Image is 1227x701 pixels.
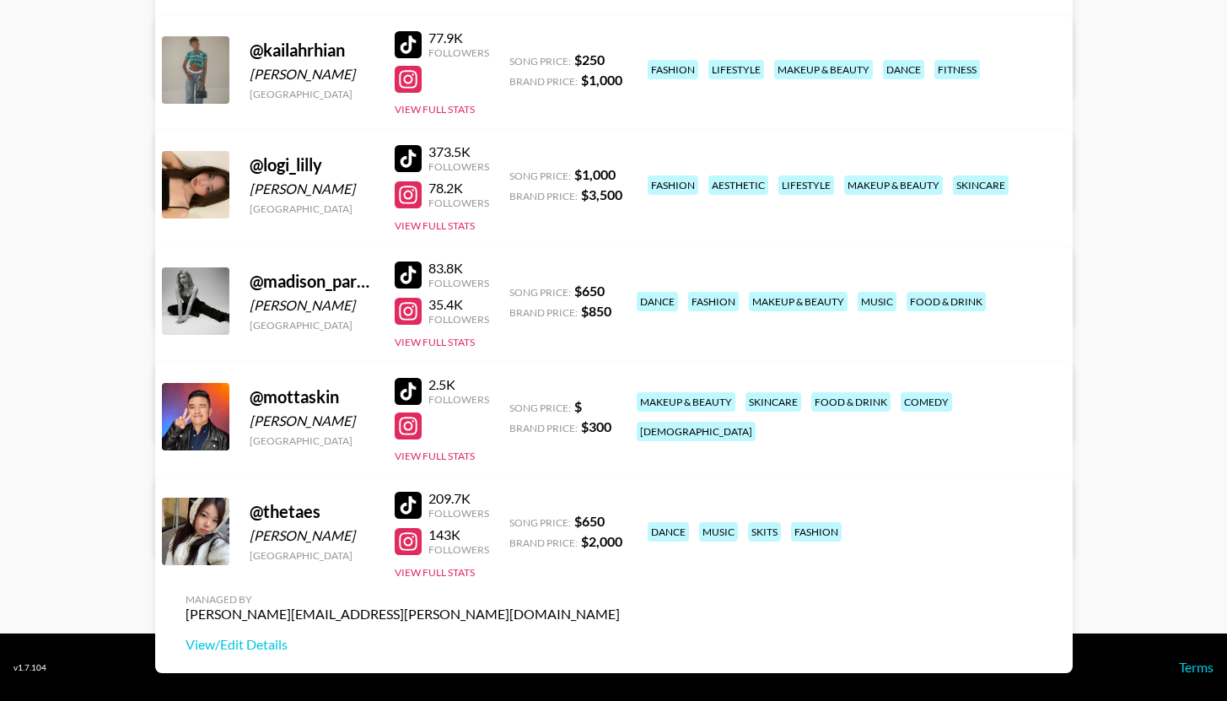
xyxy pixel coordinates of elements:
div: Followers [428,507,489,520]
div: makeup & beauty [749,292,848,311]
div: 143K [428,526,489,543]
strong: $ 650 [574,283,605,299]
div: makeup & beauty [774,60,873,79]
div: fitness [934,60,980,79]
div: dance [648,522,689,542]
strong: $ 3,500 [581,186,622,202]
strong: $ 250 [574,51,605,67]
div: 83.8K [428,260,489,277]
div: dance [883,60,924,79]
div: Followers [428,393,489,406]
div: [PERSON_NAME] [250,181,374,197]
button: View Full Stats [395,566,475,579]
div: [GEOGRAPHIC_DATA] [250,202,374,215]
div: 2.5K [428,376,489,393]
span: Brand Price: [509,190,578,202]
strong: $ 1,000 [581,72,622,88]
div: skincare [745,392,801,412]
div: [GEOGRAPHIC_DATA] [250,434,374,447]
div: @ kailahrhian [250,40,374,61]
span: Brand Price: [509,306,578,319]
div: [GEOGRAPHIC_DATA] [250,88,374,100]
div: dance [637,292,678,311]
span: Brand Price: [509,422,578,434]
div: lifestyle [778,175,834,195]
div: fashion [648,175,698,195]
div: [GEOGRAPHIC_DATA] [250,549,374,562]
div: [PERSON_NAME] [250,66,374,83]
div: 78.2K [428,180,489,197]
div: Managed By [186,593,620,606]
div: lifestyle [708,60,764,79]
div: fashion [688,292,739,311]
div: 35.4K [428,296,489,313]
div: comedy [901,392,952,412]
div: skits [748,522,781,542]
button: View Full Stats [395,450,475,462]
strong: $ 2,000 [581,533,622,549]
div: @ madison_parkinson1 [250,271,374,292]
div: @ mottaskin [250,386,374,407]
div: 77.9K [428,30,489,46]
div: [PERSON_NAME][EMAIL_ADDRESS][PERSON_NAME][DOMAIN_NAME] [186,606,620,623]
div: [PERSON_NAME] [250,527,374,544]
strong: $ 300 [581,418,611,434]
strong: $ 650 [574,513,605,529]
div: fashion [791,522,842,542]
div: @ logi_lilly [250,154,374,175]
strong: $ 1,000 [574,166,616,182]
div: Followers [428,197,489,209]
div: [GEOGRAPHIC_DATA] [250,319,374,332]
div: Followers [428,160,489,173]
div: v 1.7.104 [13,662,46,673]
div: music [858,292,896,311]
div: [PERSON_NAME] [250,297,374,314]
div: skincare [953,175,1009,195]
div: Followers [428,277,489,289]
div: 373.5K [428,143,489,160]
button: View Full Stats [395,336,475,348]
span: Song Price: [509,286,571,299]
div: makeup & beauty [844,175,943,195]
div: music [699,522,738,542]
a: View/Edit Details [186,636,620,653]
a: Terms [1179,659,1214,675]
span: Song Price: [509,55,571,67]
div: @ thetaes [250,501,374,522]
div: aesthetic [708,175,768,195]
span: Brand Price: [509,75,578,88]
div: 209.7K [428,490,489,507]
div: Followers [428,543,489,556]
div: Followers [428,313,489,326]
div: Followers [428,46,489,59]
div: [PERSON_NAME] [250,413,374,429]
strong: $ [574,398,582,414]
div: makeup & beauty [637,392,735,412]
span: Brand Price: [509,537,578,549]
button: View Full Stats [395,219,475,232]
span: Song Price: [509,170,571,182]
span: Song Price: [509,402,571,414]
div: food & drink [811,392,891,412]
div: food & drink [907,292,986,311]
strong: $ 850 [581,303,611,319]
div: fashion [648,60,698,79]
button: View Full Stats [395,103,475,116]
div: [DEMOGRAPHIC_DATA] [637,422,756,441]
span: Song Price: [509,516,571,529]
